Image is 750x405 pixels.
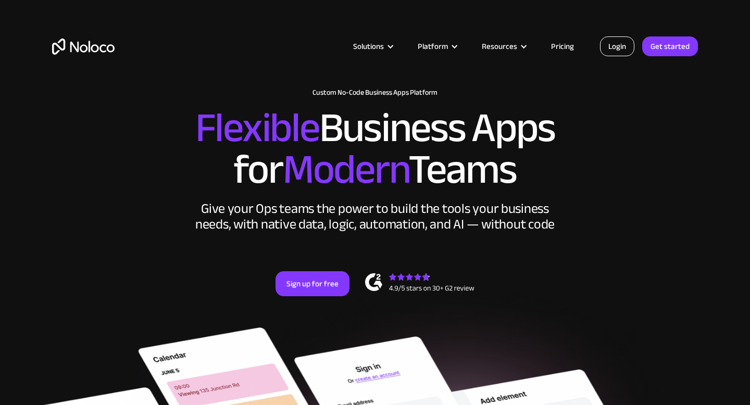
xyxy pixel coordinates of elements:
a: Sign up for free [276,271,349,296]
div: Platform [418,40,448,53]
span: Flexible [195,89,319,167]
a: Login [600,36,634,56]
span: Modern [283,131,408,208]
h2: Business Apps for Teams [52,107,698,191]
div: Resources [482,40,517,53]
div: Resources [469,40,538,53]
a: home [52,39,115,55]
div: Give your Ops teams the power to build the tools your business needs, with native data, logic, au... [193,201,557,232]
a: Get started [642,36,698,56]
div: Platform [405,40,469,53]
a: Pricing [538,40,587,53]
div: Solutions [353,40,384,53]
div: Solutions [340,40,405,53]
